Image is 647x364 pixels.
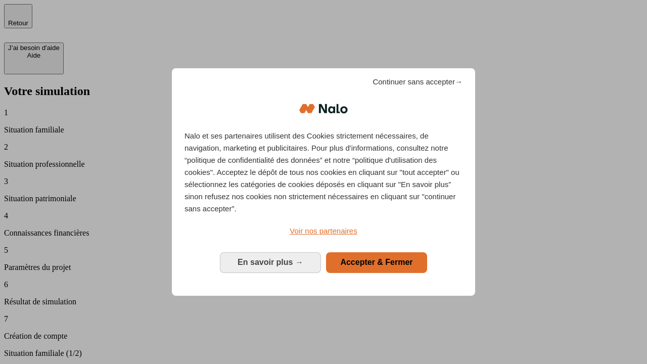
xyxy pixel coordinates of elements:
div: Bienvenue chez Nalo Gestion du consentement [172,68,475,295]
span: Voir nos partenaires [290,226,357,235]
span: Continuer sans accepter→ [373,76,463,88]
span: En savoir plus → [238,258,303,266]
span: Accepter & Fermer [340,258,412,266]
button: En savoir plus: Configurer vos consentements [220,252,321,272]
p: Nalo et ses partenaires utilisent des Cookies strictement nécessaires, de navigation, marketing e... [184,130,463,215]
a: Voir nos partenaires [184,225,463,237]
button: Accepter & Fermer: Accepter notre traitement des données et fermer [326,252,427,272]
img: Logo [299,94,348,124]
